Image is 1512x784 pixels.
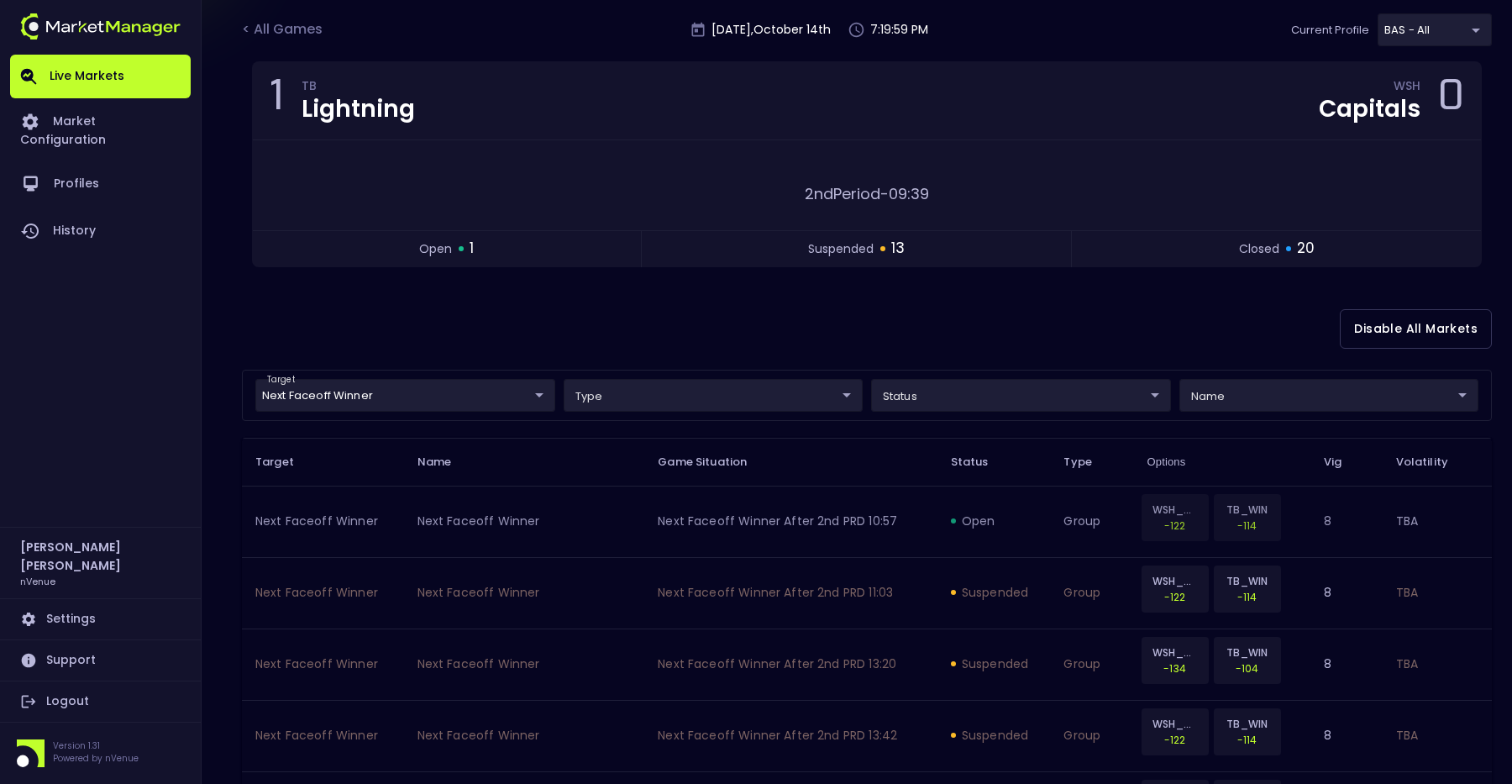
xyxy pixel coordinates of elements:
span: 1 [470,238,474,260]
div: suspended [951,584,1037,601]
p: WSH_WIN [1152,645,1198,660]
p: Powered by nVenue [53,752,139,765]
p: WSH_WIN [1152,716,1198,732]
p: TB_WIN [1225,573,1270,589]
td: Next Faceoff Winner After 2nd PRD 13:42 [644,700,937,771]
td: group [1050,557,1133,629]
a: Settings [10,599,191,639]
div: target [564,379,864,412]
p: -114 [1225,732,1270,748]
td: 8 [1310,486,1383,557]
p: WSH_WIN [1152,573,1198,589]
div: Capitals [1319,97,1420,121]
span: closed [1239,240,1279,258]
h2: [PERSON_NAME] [PERSON_NAME] [20,538,181,575]
button: Disable All Markets [1340,309,1492,349]
td: Next Faceoff Winner [242,629,404,700]
a: Market Configuration [10,98,191,160]
td: group [1050,629,1133,700]
a: Support [10,640,191,681]
td: Next Faceoff Winner [242,557,404,629]
td: 8 [1310,629,1383,700]
span: Type [1063,455,1114,470]
p: -122 [1152,518,1198,534]
p: Version 1.31 [53,739,139,752]
p: Current Profile [1291,22,1369,39]
td: Next Faceoff Winner [404,557,645,629]
td: 8 [1310,557,1383,629]
div: target [1378,13,1492,46]
p: [DATE] , October 14 th [711,21,831,39]
span: Vig [1324,455,1363,470]
div: open [951,513,1037,529]
p: WSH_WIN [1152,502,1198,518]
div: target [255,379,555,412]
td: TBA [1383,700,1492,771]
td: Next Faceoff Winner After 2nd PRD 13:20 [644,629,937,700]
span: 20 [1297,238,1315,260]
div: 0 [1437,76,1464,126]
div: Version 1.31Powered by nVenue [10,739,191,767]
p: TB_WIN [1225,716,1270,732]
span: 09:39 [889,183,929,204]
span: 2nd Period [805,183,880,204]
span: suspended [808,240,874,258]
td: Next Faceoff Winner [242,486,404,557]
span: 13 [891,238,905,260]
p: 7:19:59 PM [870,21,928,39]
img: logo [20,13,181,39]
td: Next Faceoff Winner After 2nd PRD 11:03 [644,557,937,629]
p: -114 [1225,589,1270,605]
div: Lightning [302,97,415,121]
div: WSH [1394,82,1420,95]
span: Target [255,455,316,470]
p: -114 [1225,518,1270,534]
span: Status [951,455,1011,470]
th: Options [1134,438,1310,486]
td: group [1050,486,1133,557]
td: Next Faceoff Winner [242,700,404,771]
td: TBA [1383,629,1492,700]
td: Next Faceoff Winner [404,486,645,557]
td: TBA [1383,486,1492,557]
div: TB [302,82,415,95]
span: Name [417,455,474,470]
label: target [267,374,295,386]
span: open [419,240,452,258]
a: Profiles [10,160,191,208]
td: 8 [1310,700,1383,771]
p: TB_WIN [1225,645,1270,660]
div: suspended [951,655,1037,672]
h3: nVenue [20,575,55,587]
span: - [880,183,889,204]
p: -122 [1152,589,1198,605]
p: TB_WIN [1225,502,1270,518]
td: Next Faceoff Winner [404,700,645,771]
div: target [871,379,1171,412]
td: group [1050,700,1133,771]
div: suspended [951,727,1037,744]
a: History [10,208,191,255]
span: Volatility [1396,455,1470,470]
p: -122 [1152,732,1198,748]
div: target [1179,379,1479,412]
div: < All Games [242,19,326,41]
a: Live Markets [10,55,191,98]
a: Logout [10,681,191,722]
span: Game Situation [658,455,769,470]
td: Next Faceoff Winner [404,629,645,700]
div: 1 [270,76,285,126]
p: -104 [1225,660,1270,676]
p: -134 [1152,660,1198,676]
td: TBA [1383,557,1492,629]
td: Next Faceoff Winner After 2nd PRD 10:57 [644,486,937,557]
